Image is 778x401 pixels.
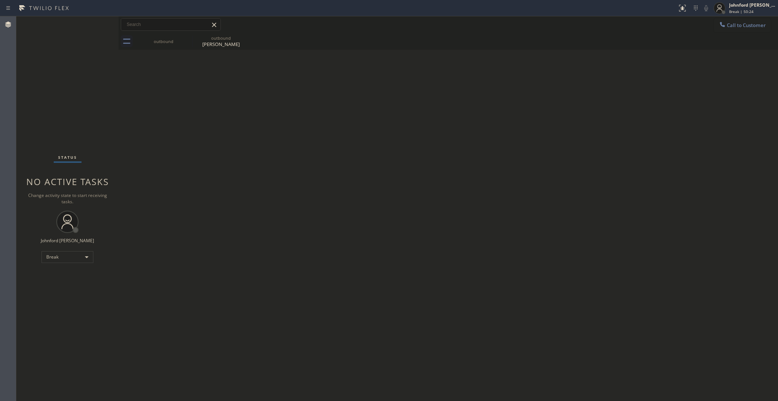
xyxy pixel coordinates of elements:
span: Change activity state to start receiving tasks. [28,192,107,205]
div: outbound [136,39,192,44]
div: outbound [193,35,249,41]
button: Call to Customer [714,18,771,32]
span: Call to Customer [727,22,766,29]
input: Search [121,19,220,30]
span: Break | 50:24 [729,9,754,14]
span: No active tasks [26,175,109,188]
div: Johnford [PERSON_NAME] [41,237,94,244]
div: [PERSON_NAME] [193,41,249,47]
div: Calvin [193,33,249,50]
span: Status [58,155,77,160]
button: Mute [701,3,711,13]
div: Break [41,251,93,263]
div: Johnford [PERSON_NAME] [729,2,776,8]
